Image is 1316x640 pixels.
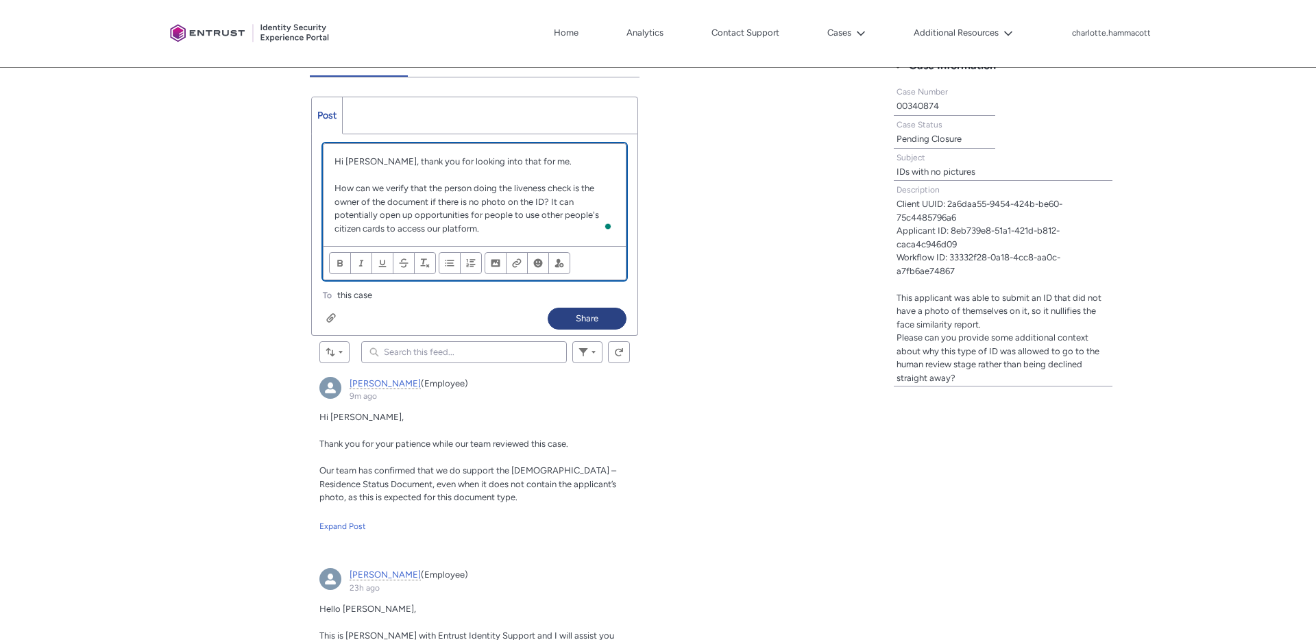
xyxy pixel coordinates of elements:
[329,252,436,274] ul: Format text
[319,439,568,449] span: Thank you for your patience while our team reviewed this case.
[708,23,783,43] a: Contact Support
[548,252,570,274] button: @Mention people and groups
[319,568,341,590] div: Kushal
[319,568,341,590] img: External User - Kushal (null)
[350,378,421,389] a: [PERSON_NAME]
[1072,29,1151,38] p: charlotte.hammacott
[550,23,582,43] a: Home
[824,23,869,43] button: Cases
[323,291,332,300] span: To
[319,377,341,399] div: Kushal
[897,199,1101,383] lightning-formatted-text: Client UUID: 2a6daa55-9454-424b-be60-75c4485796a6 Applicant ID: 8eb739e8-51a1-421d-b812-caca4c946...
[527,252,549,274] button: Insert Emoji
[421,378,468,389] span: (Employee)
[334,155,616,169] p: Hi [PERSON_NAME], thank you for looking into that for me.
[311,97,639,336] div: Chatter Publisher
[548,308,626,330] button: Share
[439,252,461,274] button: Bulleted List
[319,412,404,422] span: Hi [PERSON_NAME],
[897,185,940,195] span: Description
[350,252,372,274] button: Italic
[623,23,667,43] a: Analytics, opens in new tab
[460,252,482,274] button: Numbered List
[337,288,372,302] span: this case
[350,391,377,401] a: 9m ago
[897,153,925,162] span: Subject
[421,569,468,580] span: (Employee)
[439,252,482,274] ul: Align text
[319,377,341,399] img: External User - Kushal (null)
[897,120,942,130] span: Case Status
[361,341,567,363] input: Search this feed...
[319,465,616,502] span: Our team has confirmed that we do support the [DEMOGRAPHIC_DATA] – Residence Status Document, eve...
[897,101,939,111] lightning-formatted-text: 00340874
[324,144,626,246] div: To enrich screen reader interactions, please activate Accessibility in Grammarly extension settings
[311,369,639,552] article: Kushal, 1m ago
[371,252,393,274] button: Underline
[319,604,416,614] span: Hello [PERSON_NAME],
[608,341,630,363] button: Refresh this feed
[312,97,343,134] a: Post
[897,134,962,144] lightning-formatted-text: Pending Closure
[350,583,380,593] a: 23h ago
[350,569,421,580] a: [PERSON_NAME]
[334,182,616,235] p: How can we verify that the person doing the liveness check is the owner of the document if there ...
[329,252,351,274] button: Bold
[1071,25,1151,39] button: User Profile charlotte.hammacott
[910,23,1016,43] button: Additional Resources
[414,252,436,274] button: Remove Formatting
[485,252,570,274] ul: Insert content
[393,252,415,274] button: Strikethrough
[319,520,631,532] a: Expand Post
[317,110,337,121] span: Post
[506,252,528,274] button: Link
[485,252,507,274] button: Image
[897,87,948,97] span: Case Number
[897,167,975,177] lightning-formatted-text: IDs with no pictures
